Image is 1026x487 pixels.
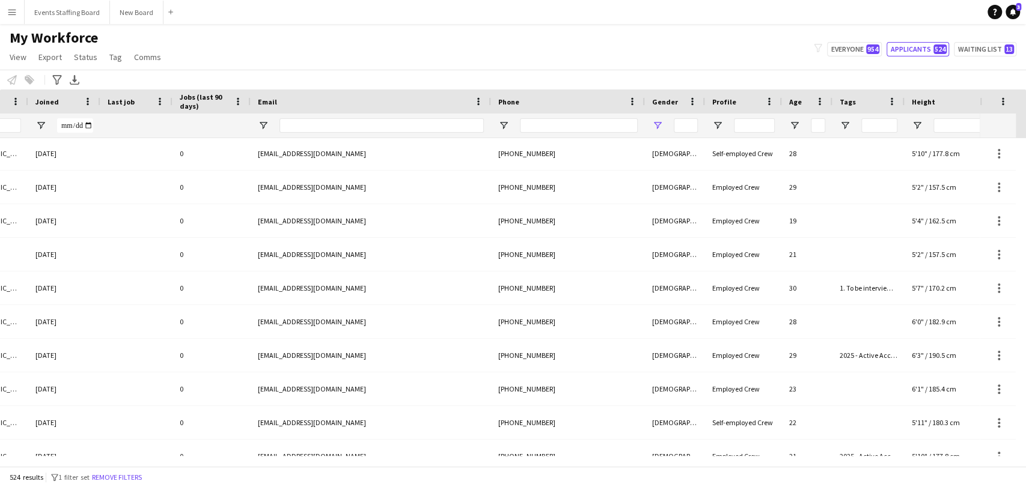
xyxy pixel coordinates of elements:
span: Jobs (last 90 days) [180,92,229,110]
div: 5'7" / 170.2 cm [905,271,1025,304]
div: 0 [173,406,251,439]
div: [DEMOGRAPHIC_DATA] [645,372,705,405]
div: [EMAIL_ADDRESS][DOMAIN_NAME] [251,305,491,338]
div: 22 [782,406,832,439]
div: 19 [782,204,832,237]
div: 1. To be interviewed , 2025 - Active Accounts [832,271,905,304]
span: Comms [134,52,161,62]
a: Comms [129,49,166,65]
div: [PHONE_NUMBER] [491,271,645,304]
div: 28 [782,305,832,338]
div: Self-employed Crew [705,406,782,439]
div: [PHONE_NUMBER] [491,372,645,405]
a: View [5,49,31,65]
div: 0 [173,238,251,271]
button: Open Filter Menu [498,120,509,131]
div: Employed Crew [705,238,782,271]
div: Self-employed Crew [705,137,782,170]
div: 0 [173,440,251,473]
div: 0 [173,137,251,170]
div: [PHONE_NUMBER] [491,305,645,338]
div: 29 [782,171,832,204]
div: [DEMOGRAPHIC_DATA] [645,238,705,271]
button: Waiting list13 [954,42,1016,56]
span: Tag [109,52,122,62]
div: Employed Crew [705,204,782,237]
div: [DATE] [28,406,100,439]
a: Tag [105,49,127,65]
input: Age Filter Input [811,118,825,133]
div: [DATE] [28,171,100,204]
div: [EMAIL_ADDRESS][DOMAIN_NAME] [251,339,491,372]
span: Last job [108,97,135,106]
input: Gender Filter Input [674,118,698,133]
div: 21 [782,238,832,271]
div: 0 [173,204,251,237]
button: New Board [110,1,163,24]
div: 5'11" / 180.3 cm [905,406,1025,439]
span: Profile [712,97,736,106]
span: 1 filter set [58,473,90,482]
input: Phone Filter Input [520,118,638,133]
span: Phone [498,97,519,106]
div: [EMAIL_ADDRESS][DOMAIN_NAME] [251,372,491,405]
div: 6'3" / 190.5 cm [905,339,1025,372]
div: 0 [173,171,251,204]
input: Email Filter Input [279,118,484,133]
button: Events Staffing Board [25,1,110,24]
div: 5'10" / 177.8 cm [905,440,1025,473]
input: Joined Filter Input [57,118,93,133]
div: [DEMOGRAPHIC_DATA] [645,171,705,204]
input: Height Filter Input [933,118,1018,133]
div: 2025 - Active Accounts [832,440,905,473]
button: Open Filter Menu [35,120,46,131]
div: [EMAIL_ADDRESS][DOMAIN_NAME] [251,204,491,237]
span: My Workforce [10,29,98,47]
span: Email [258,97,277,106]
input: Profile Filter Input [734,118,775,133]
span: 524 [933,44,947,54]
a: Status [69,49,102,65]
span: View [10,52,26,62]
button: Everyone954 [827,42,882,56]
div: [DEMOGRAPHIC_DATA] [645,271,705,304]
input: Tags Filter Input [861,118,897,133]
span: 3 [1016,3,1021,11]
div: [EMAIL_ADDRESS][DOMAIN_NAME] [251,171,491,204]
div: 5'2" / 157.5 cm [905,238,1025,271]
div: [PHONE_NUMBER] [491,339,645,372]
span: Joined [35,97,59,106]
span: 13 [1004,44,1014,54]
div: [DEMOGRAPHIC_DATA] [645,305,705,338]
div: [EMAIL_ADDRESS][DOMAIN_NAME] [251,271,491,304]
div: 21 [782,440,832,473]
div: [PHONE_NUMBER] [491,238,645,271]
div: 2025 - Active Accounts [832,339,905,372]
div: [DATE] [28,271,100,304]
div: [PHONE_NUMBER] [491,204,645,237]
div: [EMAIL_ADDRESS][DOMAIN_NAME] [251,137,491,170]
div: [DATE] [28,339,100,372]
app-action-btn: Export XLSX [67,73,82,87]
a: Export [34,49,67,65]
div: 6'1" / 185.4 cm [905,372,1025,405]
div: [DATE] [28,137,100,170]
div: [DEMOGRAPHIC_DATA] [645,339,705,372]
div: 5'2" / 157.5 cm [905,171,1025,204]
div: 0 [173,372,251,405]
span: Export [38,52,62,62]
div: 6'0" / 182.9 cm [905,305,1025,338]
div: Employed Crew [705,305,782,338]
span: Status [74,52,97,62]
div: [DATE] [28,238,100,271]
div: Employed Crew [705,339,782,372]
button: Applicants524 [887,42,949,56]
div: Employed Crew [705,171,782,204]
span: Height [912,97,935,106]
div: [PHONE_NUMBER] [491,406,645,439]
span: Age [789,97,802,106]
div: 28 [782,137,832,170]
div: [PHONE_NUMBER] [491,440,645,473]
span: Gender [652,97,678,106]
div: [EMAIL_ADDRESS][DOMAIN_NAME] [251,238,491,271]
